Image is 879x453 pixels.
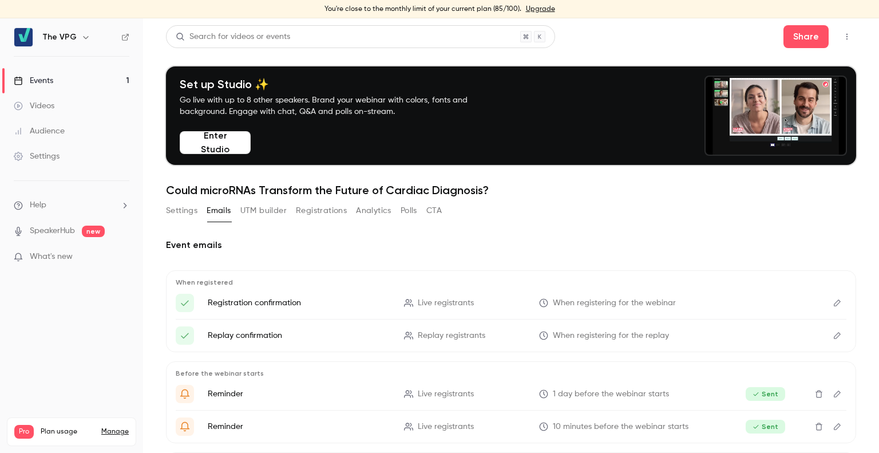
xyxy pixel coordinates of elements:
[810,417,828,436] button: Delete
[356,202,391,220] button: Analytics
[296,202,347,220] button: Registrations
[828,326,846,345] button: Edit
[828,417,846,436] button: Edit
[180,131,251,154] button: Enter Studio
[180,77,494,91] h4: Set up Studio ✨
[746,420,785,434] span: Sent
[208,421,390,432] p: Reminder
[180,94,494,117] p: Go live with up to 8 other speakers. Brand your webinar with colors, fonts and background. Engage...
[166,202,197,220] button: Settings
[14,28,33,46] img: The VPG
[553,388,669,400] span: 1 day before the webinar starts
[166,183,856,197] h1: Could microRNAs Transform the Future of Cardiac Diagnosis?
[14,100,54,112] div: Videos
[783,25,829,48] button: Share
[207,202,231,220] button: Emails
[208,330,390,341] p: Replay confirmation
[41,427,94,436] span: Plan usage
[176,294,846,312] li: Here's your access link to {{ event_name }}!
[828,385,846,403] button: Edit
[30,199,46,211] span: Help
[14,151,60,162] div: Settings
[418,297,474,309] span: Live registrants
[208,297,390,309] p: Registration confirmation
[14,125,65,137] div: Audience
[176,31,290,43] div: Search for videos or events
[42,31,77,43] h6: The VPG
[176,385,846,403] li: Get Ready for '{{ event_name }}' tomorrow!
[14,75,53,86] div: Events
[30,225,75,237] a: SpeakerHub
[208,388,390,400] p: Reminder
[176,326,846,345] li: Here's your access link to {{ event_name }}!
[14,199,129,211] li: help-dropdown-opener
[82,226,105,237] span: new
[176,417,846,436] li: {{ event_name }} is about to go live
[176,278,846,287] p: When registered
[418,388,474,400] span: Live registrants
[553,330,669,342] span: When registering for the replay
[810,385,828,403] button: Delete
[553,297,676,309] span: When registering for the webinar
[418,330,485,342] span: Replay registrants
[14,425,34,439] span: Pro
[240,202,287,220] button: UTM builder
[426,202,442,220] button: CTA
[30,251,73,263] span: What's new
[553,421,688,433] span: 10 minutes before the webinar starts
[828,294,846,312] button: Edit
[166,238,856,252] h2: Event emails
[176,369,846,378] p: Before the webinar starts
[746,387,785,401] span: Sent
[401,202,417,220] button: Polls
[418,421,474,433] span: Live registrants
[526,5,555,14] a: Upgrade
[101,427,129,436] a: Manage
